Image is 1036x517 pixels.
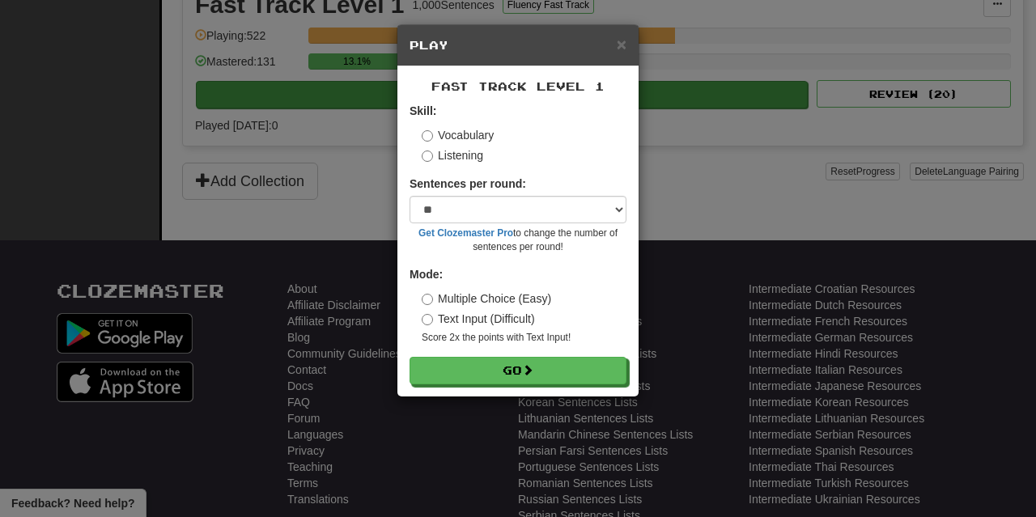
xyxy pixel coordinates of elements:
[431,79,605,93] span: Fast Track Level 1
[410,357,626,384] button: Go
[422,311,535,327] label: Text Input (Difficult)
[410,227,626,254] small: to change the number of sentences per round!
[422,147,483,163] label: Listening
[422,294,433,305] input: Multiple Choice (Easy)
[617,36,626,53] button: Close
[410,104,436,117] strong: Skill:
[422,127,494,143] label: Vocabulary
[418,227,513,239] a: Get Clozemaster Pro
[410,176,526,192] label: Sentences per round:
[422,331,626,345] small: Score 2x the points with Text Input !
[422,314,433,325] input: Text Input (Difficult)
[410,268,443,281] strong: Mode:
[422,150,433,162] input: Listening
[422,130,433,142] input: Vocabulary
[422,290,551,307] label: Multiple Choice (Easy)
[410,37,626,53] h5: Play
[617,35,626,53] span: ×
